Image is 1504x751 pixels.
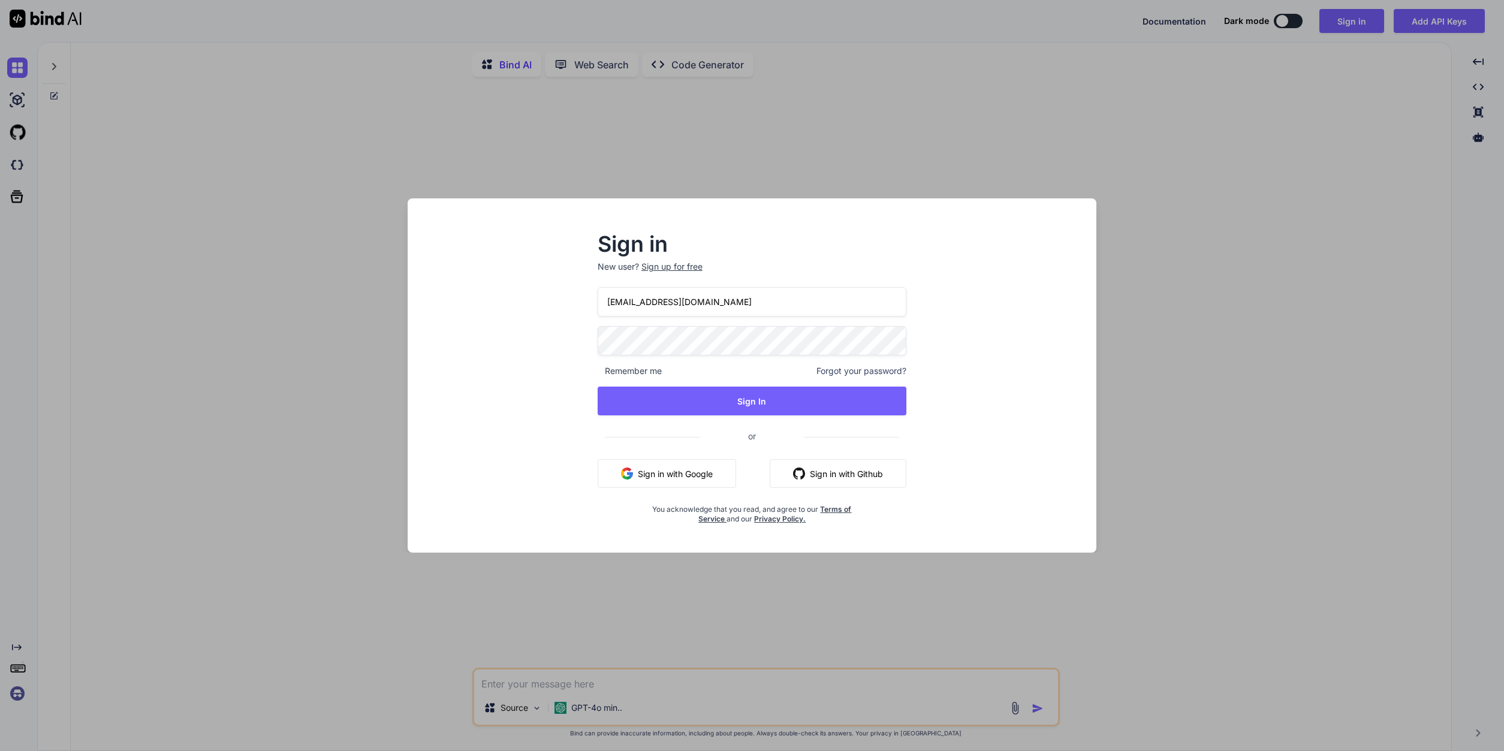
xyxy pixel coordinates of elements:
button: Sign in with Github [770,459,906,488]
a: Privacy Policy. [754,514,806,523]
button: Sign in with Google [598,459,736,488]
button: Sign In [598,387,906,415]
input: Login or Email [598,287,906,316]
h2: Sign in [598,234,906,254]
div: You acknowledge that you read, and agree to our and our [649,497,855,524]
p: New user? [598,261,906,287]
span: Remember me [598,365,662,377]
div: Sign up for free [641,261,703,273]
span: or [700,421,804,451]
img: github [793,468,805,479]
a: Terms of Service [698,505,852,523]
span: Forgot your password? [816,365,906,377]
img: google [621,468,633,479]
